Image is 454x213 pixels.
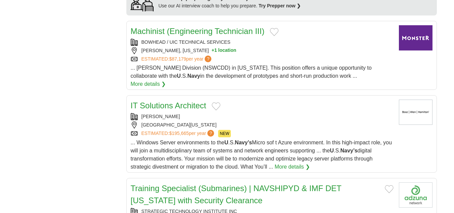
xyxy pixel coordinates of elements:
[131,121,394,129] div: [GEOGRAPHIC_DATA][US_STATE]
[399,182,432,208] img: Company logo
[340,148,358,153] strong: Navy’s
[235,140,252,145] strong: Navy’s
[218,130,231,137] span: NEW
[207,130,214,137] span: ?
[205,56,211,62] span: ?
[141,56,213,63] a: ESTIMATED:$87,179per year?
[131,101,206,110] a: IT Solutions Architect
[169,56,186,62] span: $87,179
[131,184,341,205] a: Training Specialist (Submarines) | NAVSHIPYD & IMF DET [US_STATE] with Security Clearance
[131,47,394,54] div: [PERSON_NAME], [US_STATE]
[330,148,334,153] strong: U
[141,130,216,137] a: ESTIMATED:$195,665per year?
[131,39,394,46] div: BOWHEAD / UIC TECHNICAL SERVICES
[131,27,264,36] a: Machinist (Engineering Technician III)
[131,80,166,88] a: More details ❯
[141,114,180,119] a: [PERSON_NAME]
[177,73,181,79] strong: U
[224,140,229,145] strong: U
[159,2,301,9] div: Use our AI interview coach to help you prepare.
[187,73,200,79] strong: Navy
[211,47,214,54] span: +
[399,25,432,50] img: Company logo
[212,102,220,110] button: Add to favorite jobs
[169,131,189,136] span: $195,665
[131,65,372,79] span: ... [PERSON_NAME] Division (NSWCDD) in [US_STATE]. This position offers a unique opportunity to c...
[399,100,432,125] img: Booz Allen Hamilton logo
[211,47,236,54] button: +1 location
[275,163,310,171] a: More details ❯
[131,140,392,170] span: ... Windows Server environments to the .S. Micro sof t Azure environment. In this high‑impact rol...
[259,3,301,8] a: Try Prepper now ❯
[385,185,394,193] button: Add to favorite jobs
[270,28,279,36] button: Add to favorite jobs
